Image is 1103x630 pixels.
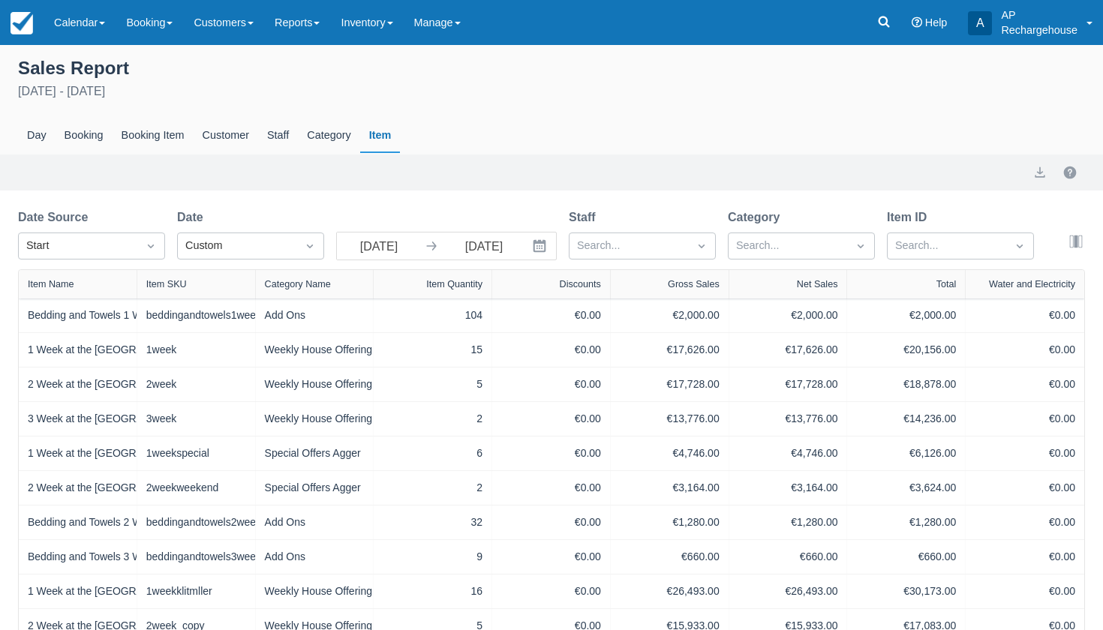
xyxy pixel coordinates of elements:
img: checkfront-main-nav-mini-logo.png [11,12,33,34]
div: Weekly House Offering Agger [265,411,365,427]
div: €0.00 [975,549,1075,565]
a: 1 Week at the [GEOGRAPHIC_DATA] in [GEOGRAPHIC_DATA] [28,445,326,461]
div: Add Ons [265,307,365,323]
button: export [1031,163,1049,181]
div: €0.00 [975,376,1075,392]
label: Date [177,208,209,226]
div: 1week [146,342,246,358]
div: Special Offers Agger [265,445,365,461]
div: 2 [383,480,482,496]
div: Item SKU [146,279,187,289]
a: 1 Week at the [GEOGRAPHIC_DATA] in [GEOGRAPHIC_DATA] [28,583,326,599]
div: €2,000.00 [738,307,838,323]
div: €660.00 [738,549,838,565]
span: Dropdown icon [302,238,317,253]
div: €0.00 [501,376,601,392]
div: 16 [383,583,482,599]
div: €1,280.00 [620,514,720,530]
div: Item [360,118,401,153]
button: Interact with the calendar and add the check-in date for your trip. [526,232,556,259]
div: €4,746.00 [738,445,838,461]
span: Dropdown icon [853,238,868,253]
div: €13,776.00 [620,411,720,427]
div: €26,493.00 [620,583,720,599]
span: Help [925,16,948,28]
a: 2 Week at the [GEOGRAPHIC_DATA] in [GEOGRAPHIC_DATA] [28,480,326,496]
label: Staff [569,208,602,226]
div: Category Name [265,279,331,289]
div: 2week [146,376,246,392]
div: 9 [383,549,482,565]
div: €0.00 [501,583,601,599]
div: Add Ons [265,514,365,530]
div: Discounts [560,279,601,289]
div: beddingandtowels3week [146,549,246,565]
div: €0.00 [975,342,1075,358]
div: Sales Report [18,54,1085,79]
span: Dropdown icon [143,238,158,253]
div: Staff [258,118,298,153]
div: €0.00 [975,583,1075,599]
div: Net Sales [797,279,838,289]
div: Category [298,118,359,153]
div: [DATE] - [DATE] [18,82,1085,100]
div: €0.00 [975,445,1075,461]
div: €3,624.00 [856,480,956,496]
div: €17,626.00 [738,342,838,358]
span: Dropdown icon [694,238,709,253]
div: €0.00 [975,307,1075,323]
div: 104 [383,307,482,323]
div: €1,280.00 [738,514,838,530]
div: €17,626.00 [620,342,720,358]
i: Help [912,17,922,28]
div: Gross Sales [668,279,720,289]
a: Bedding and Towels 3 Week [28,549,158,565]
input: End Date [442,232,526,259]
div: 1weekklitmller [146,583,246,599]
div: €14,236.00 [856,411,956,427]
div: €17,728.00 [620,376,720,392]
div: €660.00 [856,549,956,565]
div: €0.00 [501,411,601,427]
div: €18,878.00 [856,376,956,392]
a: 3 Week at the [GEOGRAPHIC_DATA] in [GEOGRAPHIC_DATA] [28,411,326,427]
div: 2weekweekend [146,480,246,496]
div: €1,280.00 [856,514,956,530]
a: Bedding and Towels 2 Week [28,514,158,530]
label: Date Source [18,208,94,226]
div: €13,776.00 [738,411,838,427]
div: €26,493.00 [738,583,838,599]
div: €0.00 [975,514,1075,530]
div: €0.00 [975,480,1075,496]
div: Custom [185,238,289,254]
div: Booking Item [113,118,194,153]
div: €0.00 [501,514,601,530]
div: €2,000.00 [856,307,956,323]
div: Booking [56,118,113,153]
div: €2,000.00 [620,307,720,323]
div: €3,164.00 [738,480,838,496]
input: Start Date [337,232,421,259]
div: €17,728.00 [738,376,838,392]
a: Bedding and Towels 1 Week [28,307,158,323]
div: A [968,11,992,35]
div: 3week [146,411,246,427]
div: Weekly House Offering Klitmøller [265,583,365,599]
div: Day [18,118,56,153]
div: Start [26,238,130,254]
div: 5 [383,376,482,392]
a: 2 Week at the [GEOGRAPHIC_DATA] in [GEOGRAPHIC_DATA] [28,376,326,392]
p: Rechargehouse [1001,22,1077,37]
div: €0.00 [501,480,601,496]
div: €6,126.00 [856,445,956,461]
label: Item ID [887,208,933,226]
div: Item Name [28,279,74,289]
div: 15 [383,342,482,358]
p: AP [1001,7,1077,22]
div: Weekly House Offering Agger [265,342,365,358]
a: 1 Week at the [GEOGRAPHIC_DATA] in [GEOGRAPHIC_DATA] [28,342,326,358]
div: Total [936,279,957,289]
div: €4,746.00 [620,445,720,461]
div: 2 [383,411,482,427]
div: beddingandtowels2week [146,514,246,530]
